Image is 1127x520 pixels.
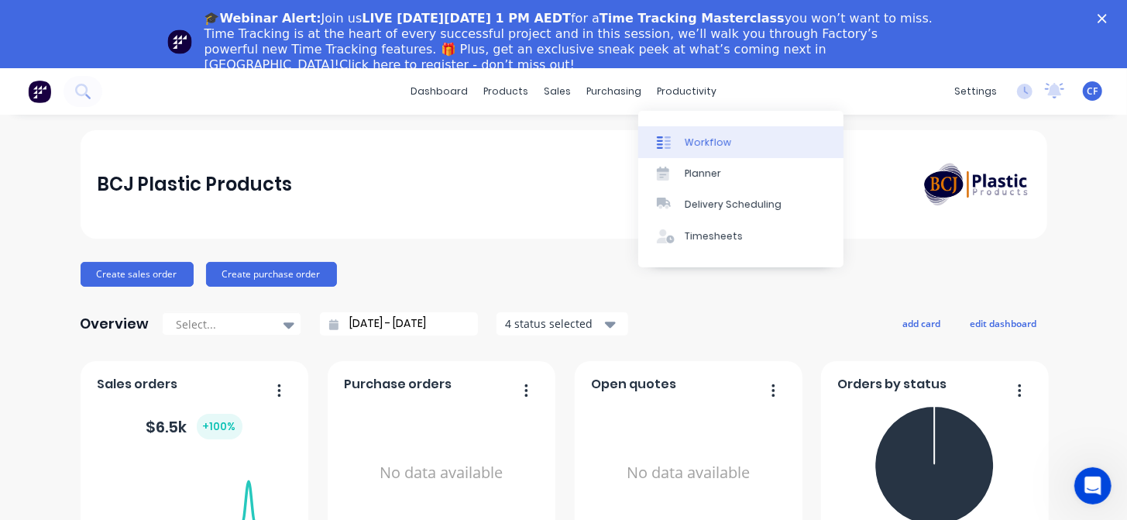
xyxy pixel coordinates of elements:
div: Workflow [685,136,731,150]
div: Join us for a you won’t want to miss. Time Tracking is at the heart of every successful project a... [204,11,936,73]
div: Close [1098,14,1113,23]
span: Purchase orders [344,375,452,394]
b: 🎓Webinar Alert: [204,11,321,26]
span: Open quotes [591,375,676,394]
b: LIVE [DATE][DATE] 1 PM AEDT [362,11,571,26]
div: Overview [81,308,149,339]
button: Create sales order [81,262,194,287]
a: dashboard [403,80,476,103]
div: purchasing [579,80,649,103]
span: Orders by status [837,375,947,394]
div: 4 status selected [505,315,603,332]
img: Factory [28,80,51,103]
span: Sales orders [97,375,177,394]
img: BCJ Plastic Products [922,161,1030,207]
div: Timesheets [685,229,743,243]
button: add card [893,313,951,333]
div: sales [536,80,579,103]
a: Click here to register - don’t miss out! [339,57,575,72]
b: Time Tracking Masterclass [600,11,785,26]
div: + 100 % [197,414,242,439]
span: CF [1087,84,1098,98]
button: 4 status selected [496,312,628,336]
a: Planner [638,158,844,189]
button: edit dashboard [960,313,1047,333]
div: productivity [649,80,724,103]
div: Planner [685,167,721,181]
button: Create purchase order [206,262,337,287]
iframe: Intercom live chat [1074,467,1112,505]
img: Profile image for Team [167,29,192,54]
a: Delivery Scheduling [638,189,844,220]
div: Delivery Scheduling [685,198,782,212]
div: settings [947,80,1005,103]
div: BCJ Plastic Products [97,169,292,200]
a: Workflow [638,126,844,157]
a: Timesheets [638,221,844,252]
div: $ 6.5k [146,414,242,439]
div: products [476,80,536,103]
